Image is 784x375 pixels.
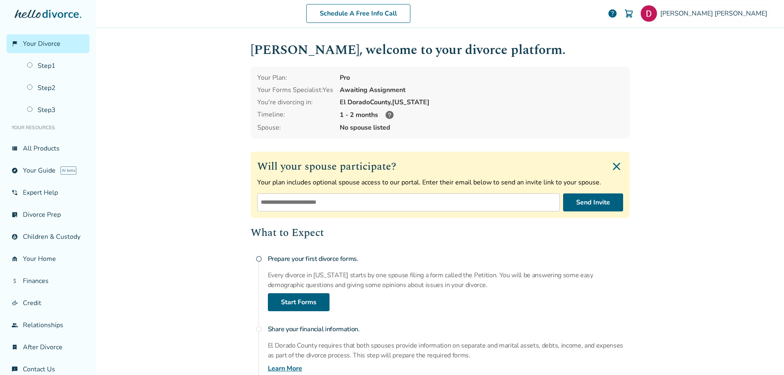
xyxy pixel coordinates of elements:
span: Your Divorce [23,39,60,48]
span: garage_home [11,256,18,262]
span: radio_button_unchecked [256,256,262,262]
div: Your Plan: [257,73,333,82]
div: Awaiting Assignment [340,85,623,94]
div: Pro [340,73,623,82]
p: Your plan includes optional spouse access to our portal. Enter their email below to send an invit... [257,178,623,187]
a: flag_2Your Divorce [7,34,89,53]
a: view_listAll Products [7,139,89,158]
div: You're divorcing in: [257,98,333,107]
a: finance_modeCredit [7,294,89,312]
span: Spouse: [257,123,333,132]
div: Timeline: [257,110,333,120]
a: Step2 [22,79,89,97]
a: groupRelationships [7,316,89,335]
span: [PERSON_NAME] [PERSON_NAME] [660,9,771,18]
span: flag_2 [11,40,18,47]
a: account_childChildren & Custody [7,227,89,246]
a: Start Forms [268,293,330,311]
span: explore [11,167,18,174]
a: attach_moneyFinances [7,272,89,290]
span: view_list [11,145,18,152]
a: list_alt_checkDivorce Prep [7,205,89,224]
button: Send Invite [563,193,623,211]
a: help [608,9,617,18]
span: group [11,322,18,328]
h2: What to Expect [251,225,630,241]
img: David Umstot [641,5,657,22]
span: list_alt_check [11,211,18,218]
h1: [PERSON_NAME] , welcome to your divorce platform. [251,40,630,60]
h2: Will your spouse participate? [257,158,623,175]
h4: Prepare your first divorce forms. [268,251,630,267]
p: El Dorado County requires that both spouses provide information on separate and marital assets, d... [268,341,630,360]
a: Learn More [268,364,302,373]
iframe: Chat Widget [743,336,784,375]
span: radio_button_unchecked [256,326,262,332]
div: 1 - 2 months [340,110,623,120]
a: phone_in_talkExpert Help [7,183,89,202]
span: finance_mode [11,300,18,306]
a: garage_homeYour Home [7,249,89,268]
img: Close invite form [610,160,623,173]
a: exploreYour GuideAI beta [7,161,89,180]
span: bookmark_check [11,344,18,350]
img: Cart [624,9,634,18]
a: Schedule A Free Info Call [306,4,410,23]
span: attach_money [11,278,18,284]
span: account_child [11,234,18,240]
span: chat_info [11,366,18,373]
p: Every divorce in [US_STATE] starts by one spouse filing a form called the Petition. You will be a... [268,270,630,290]
div: Your Forms Specialist: Yes [257,85,333,94]
span: phone_in_talk [11,189,18,196]
a: Step3 [22,101,89,119]
a: Step1 [22,56,89,75]
li: Your Resources [7,119,89,136]
span: AI beta [60,166,76,175]
span: No spouse listed [340,123,623,132]
a: bookmark_checkAfter Divorce [7,338,89,357]
h4: Share your financial information. [268,321,630,337]
div: El Dorado County, [US_STATE] [340,98,623,107]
